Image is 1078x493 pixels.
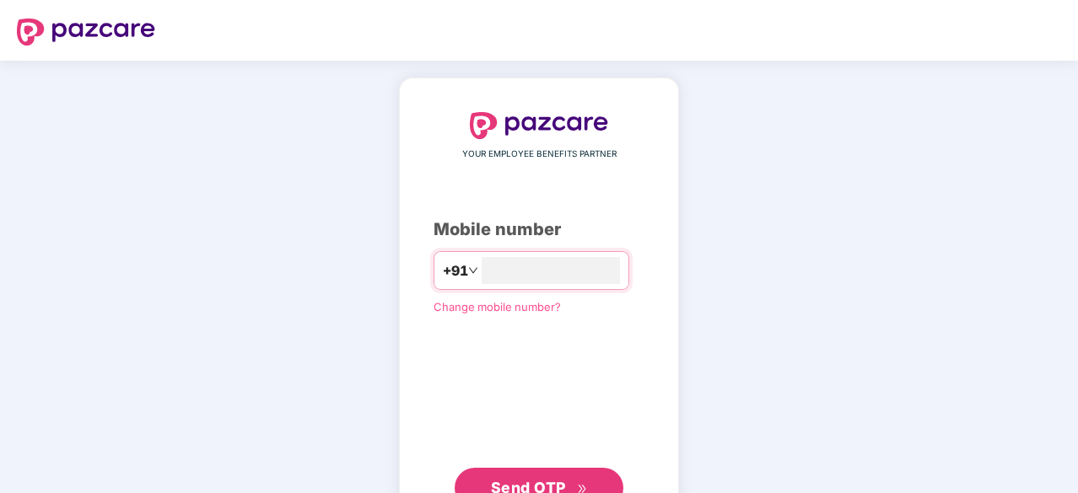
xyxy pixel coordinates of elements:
a: Change mobile number? [434,300,561,313]
img: logo [470,112,608,139]
div: Mobile number [434,217,644,243]
span: down [468,265,478,276]
span: +91 [443,260,468,281]
span: YOUR EMPLOYEE BENEFITS PARTNER [462,147,617,161]
img: logo [17,19,155,46]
